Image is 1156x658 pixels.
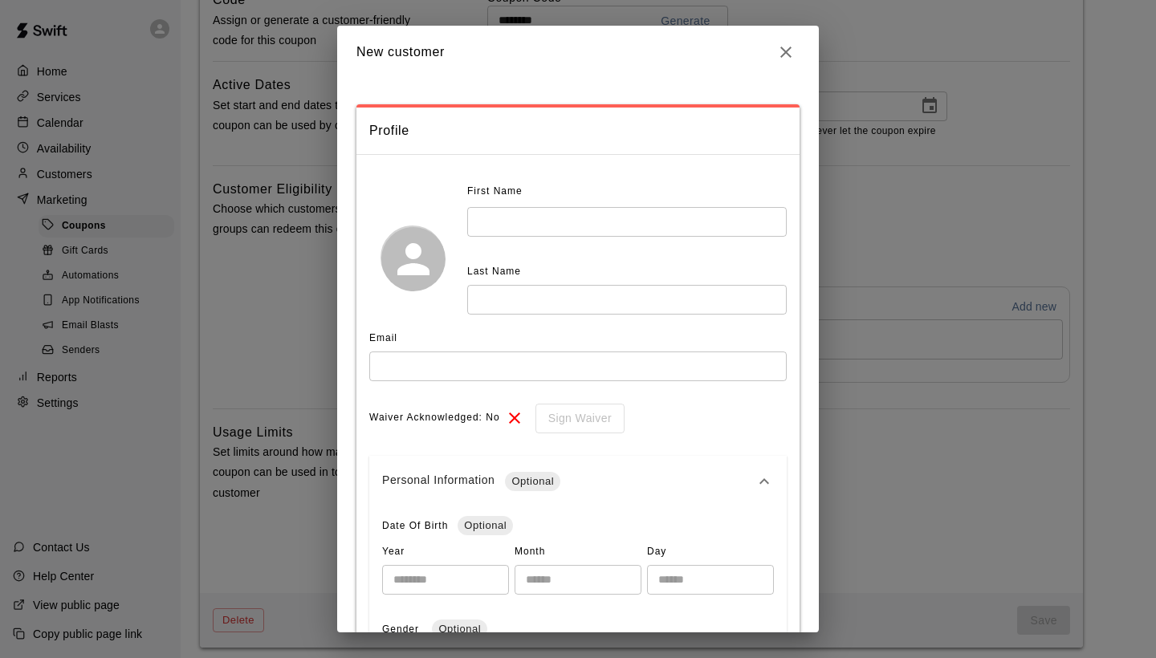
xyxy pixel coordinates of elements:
div: Personal Information [382,472,755,491]
span: Email [369,332,397,343]
span: Last Name [467,266,521,277]
div: To sign waivers in admin, this feature must be enabled in general settings [524,404,625,433]
span: First Name [467,179,523,205]
span: Optional [458,518,513,534]
span: Profile [369,120,787,141]
div: Personal InformationOptional [369,456,787,507]
span: Optional [432,621,487,637]
span: Waiver Acknowledged: No [369,405,500,431]
span: Optional [505,473,560,489]
h6: New customer [356,42,445,63]
span: Gender [382,623,422,635]
span: Month [515,539,641,565]
span: Year [382,539,509,565]
span: Date Of Birth [382,520,448,531]
span: Day [647,539,774,565]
